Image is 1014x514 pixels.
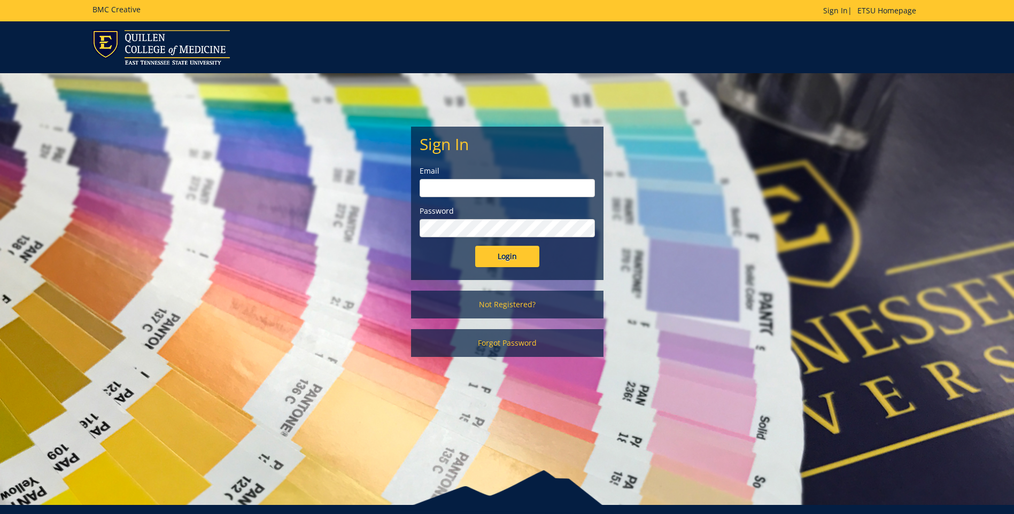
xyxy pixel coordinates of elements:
[823,5,922,16] p: |
[420,135,595,153] h2: Sign In
[823,5,848,15] a: Sign In
[92,30,230,65] img: ETSU logo
[411,329,603,357] a: Forgot Password
[411,291,603,318] a: Not Registered?
[420,166,595,176] label: Email
[475,246,539,267] input: Login
[420,206,595,216] label: Password
[852,5,922,15] a: ETSU Homepage
[92,5,141,13] h5: BMC Creative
